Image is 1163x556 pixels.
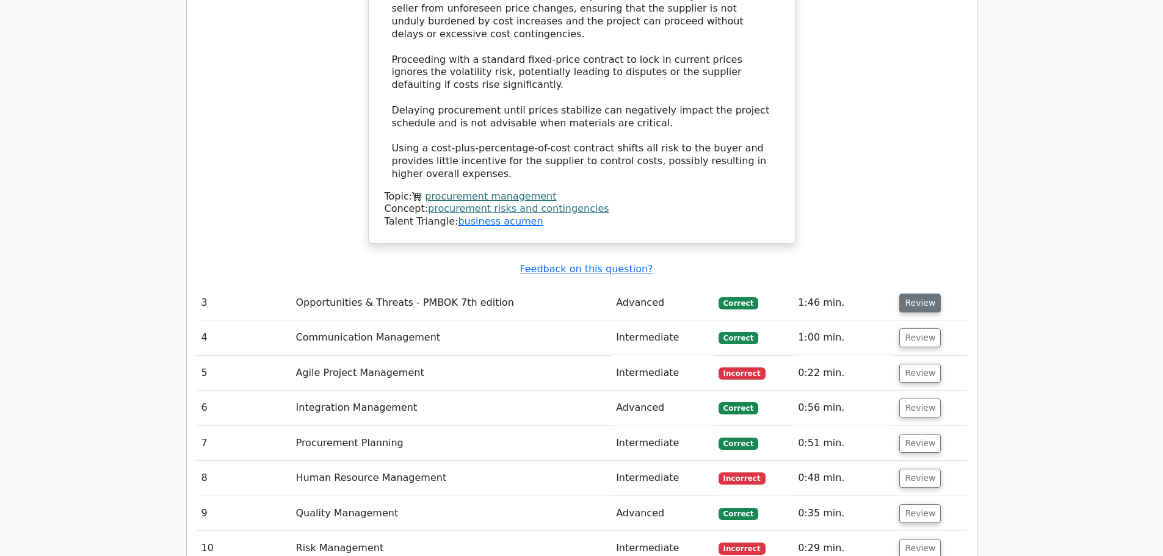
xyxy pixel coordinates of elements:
[611,391,714,425] td: Advanced
[291,286,612,320] td: Opportunities & Threats - PMBOK 7th edition
[793,391,894,425] td: 0:56 min.
[197,320,291,355] td: 4
[719,367,766,380] span: Incorrect
[899,469,941,488] button: Review
[611,496,714,531] td: Advanced
[899,504,941,523] button: Review
[520,263,653,275] a: Feedback on this question?
[197,496,291,531] td: 9
[197,356,291,391] td: 5
[899,399,941,417] button: Review
[197,391,291,425] td: 6
[611,461,714,496] td: Intermediate
[291,320,612,355] td: Communication Management
[428,203,609,214] a: procurement risks and contingencies
[899,364,941,383] button: Review
[793,426,894,461] td: 0:51 min.
[719,472,766,485] span: Incorrect
[611,426,714,461] td: Intermediate
[291,391,612,425] td: Integration Management
[425,190,556,202] a: procurement management
[899,294,941,312] button: Review
[793,286,894,320] td: 1:46 min.
[899,434,941,453] button: Review
[719,402,758,414] span: Correct
[611,356,714,391] td: Intermediate
[291,496,612,531] td: Quality Management
[719,508,758,520] span: Correct
[899,328,941,347] button: Review
[793,461,894,496] td: 0:48 min.
[197,286,291,320] td: 3
[197,426,291,461] td: 7
[385,190,779,228] div: Talent Triangle:
[291,356,612,391] td: Agile Project Management
[385,203,779,215] div: Concept:
[719,438,758,450] span: Correct
[291,461,612,496] td: Human Resource Management
[197,461,291,496] td: 8
[719,332,758,344] span: Correct
[793,356,894,391] td: 0:22 min.
[385,190,779,203] div: Topic:
[611,320,714,355] td: Intermediate
[719,543,766,555] span: Incorrect
[719,297,758,309] span: Correct
[611,286,714,320] td: Advanced
[793,320,894,355] td: 1:00 min.
[458,215,543,227] a: business acumen
[291,426,612,461] td: Procurement Planning
[793,496,894,531] td: 0:35 min.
